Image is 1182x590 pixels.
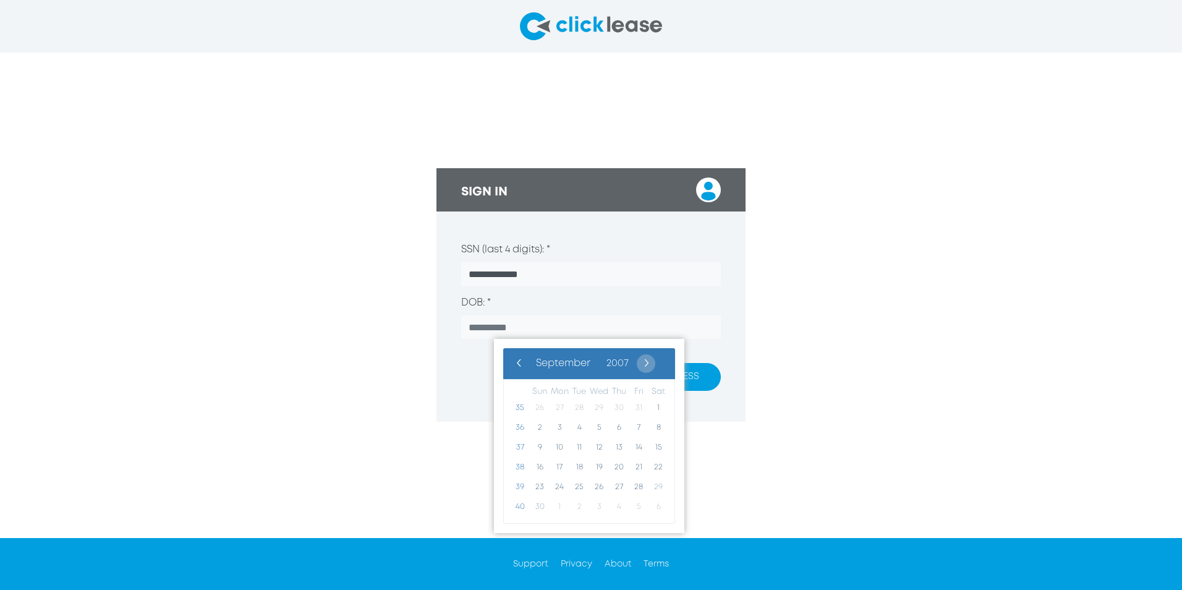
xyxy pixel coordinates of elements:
[644,560,669,568] a: Terms
[569,458,589,477] span: 18
[589,497,609,517] span: 3
[609,497,629,517] span: 4
[629,386,648,398] th: weekday
[569,438,589,458] span: 11
[629,438,648,458] span: 14
[589,386,609,398] th: weekday
[629,497,648,517] span: 5
[494,339,684,533] bs-datepicker-container: calendar
[550,418,569,438] span: 3
[513,560,548,568] a: Support
[509,357,655,366] bs-datepicker-navigation-view: ​ ​ ​
[629,418,648,438] span: 7
[629,477,648,497] span: 28
[589,398,609,418] span: 29
[550,477,569,497] span: 24
[550,386,569,398] th: weekday
[550,458,569,477] span: 17
[530,398,550,418] span: 26
[550,497,569,517] span: 1
[530,477,550,497] span: 23
[609,458,629,477] span: 20
[589,477,609,497] span: 26
[461,185,508,200] h3: SIGN IN
[605,560,631,568] a: About
[648,418,668,438] span: 8
[461,242,550,257] label: SSN (last 4 digits): *
[528,354,598,373] button: September
[696,177,721,202] img: login user
[606,359,629,368] span: 2007
[648,398,668,418] span: 1
[510,497,530,517] span: 40
[510,438,530,458] span: 37
[530,418,550,438] span: 2
[520,12,662,40] img: clicklease logo
[561,560,592,568] a: Privacy
[629,458,648,477] span: 21
[609,477,629,497] span: 27
[530,497,550,517] span: 30
[510,477,530,497] span: 39
[648,477,668,497] span: 29
[648,386,668,398] th: weekday
[550,438,569,458] span: 10
[648,458,668,477] span: 22
[609,438,629,458] span: 13
[648,497,668,517] span: 6
[569,418,589,438] span: 4
[589,418,609,438] span: 5
[509,354,528,373] button: ‹
[569,497,589,517] span: 2
[589,458,609,477] span: 19
[569,477,589,497] span: 25
[637,354,655,373] span: ›
[530,458,550,477] span: 16
[609,398,629,418] span: 30
[629,398,648,418] span: 31
[589,438,609,458] span: 12
[461,296,491,310] label: DOB: *
[609,386,629,398] th: weekday
[536,359,590,368] span: September
[510,458,530,477] span: 38
[569,398,589,418] span: 28
[598,354,637,373] button: 2007
[530,386,550,398] th: weekday
[609,418,629,438] span: 6
[510,418,530,438] span: 36
[569,386,589,398] th: weekday
[648,438,668,458] span: 15
[510,398,530,418] span: 35
[550,398,569,418] span: 27
[530,438,550,458] span: 9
